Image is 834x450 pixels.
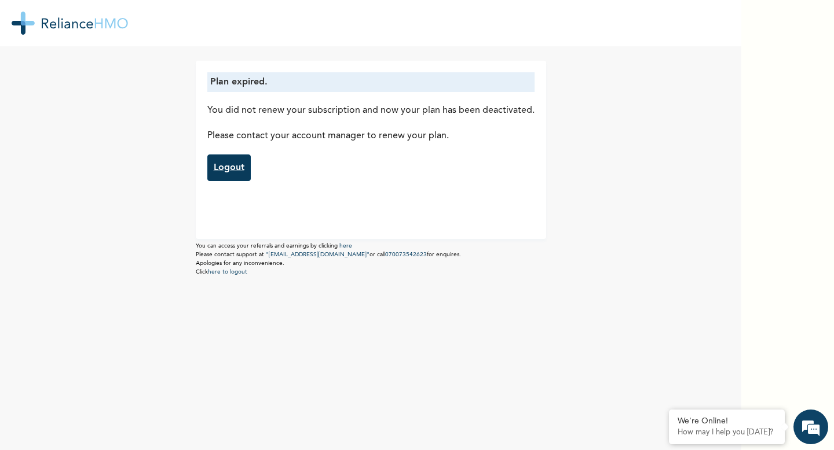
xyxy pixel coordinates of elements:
p: How may I help you today? [678,428,776,437]
div: We're Online! [678,416,776,426]
p: Plan expired. [210,75,532,89]
a: Logout [207,154,251,181]
a: "[EMAIL_ADDRESS][DOMAIN_NAME]" [266,252,370,257]
a: here [339,243,352,249]
p: You can access your referrals and earnings by clicking [196,242,546,250]
p: Please contact your account manager to renew your plan. [207,129,535,143]
img: RelianceHMO [12,12,128,35]
a: here to logout [208,269,247,275]
p: You did not renew your subscription and now your plan has been deactivated. [207,104,535,117]
a: 070073542623 [385,252,427,257]
p: Click [196,268,546,276]
p: Please contact support at or call for enquires. Apologies for any inconvenience. [196,250,546,268]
